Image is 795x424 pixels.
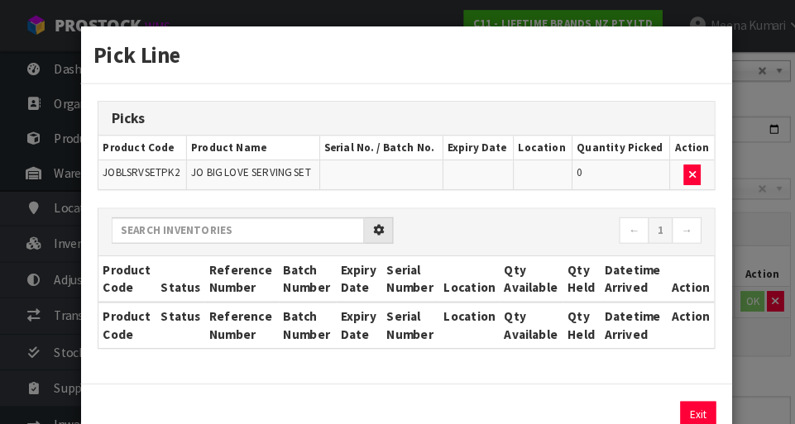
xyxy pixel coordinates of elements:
span: JOBLSRVSETPK2 [100,160,175,174]
th: Expiry Date [431,132,500,156]
a: ← [603,212,632,238]
th: Serial Number [372,294,428,339]
th: Action [653,132,696,156]
th: Location [429,250,487,294]
th: Datetime Arrived [585,250,650,294]
th: Product Name [182,132,311,156]
button: Exit [663,391,697,417]
a: 1 [631,212,655,238]
th: Product Code [96,250,152,294]
th: Datetime Arrived [585,294,650,339]
th: Serial Number [372,250,428,294]
th: Batch Number [272,294,328,339]
th: Qty Held [548,294,585,339]
h3: Pick Line [91,38,701,69]
input: Search inventories [108,212,355,237]
span: JO BIG LOVE SERVING SET [186,160,303,174]
span: 0 [562,160,567,174]
nav: Page navigation [408,212,682,241]
th: Expiry Date [328,294,372,339]
h3: Picks [108,107,683,123]
th: Product Code [96,132,181,156]
th: Qty Held [548,250,585,294]
th: Expiry Date [328,250,372,294]
th: Reference Number [199,250,271,294]
th: Batch Number [272,250,328,294]
th: Quantity Picked [558,132,653,156]
th: Qty Available [487,294,549,339]
th: Product Code [96,294,152,339]
th: Status [152,250,199,294]
th: Action [650,294,696,339]
th: Location [429,294,487,339]
th: Qty Available [487,250,549,294]
th: Location [500,132,558,156]
th: Reference Number [199,294,271,339]
th: Serial No. / Batch No. [311,132,431,156]
th: Action [650,250,696,294]
th: Status [152,294,199,339]
a: → [654,212,683,238]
